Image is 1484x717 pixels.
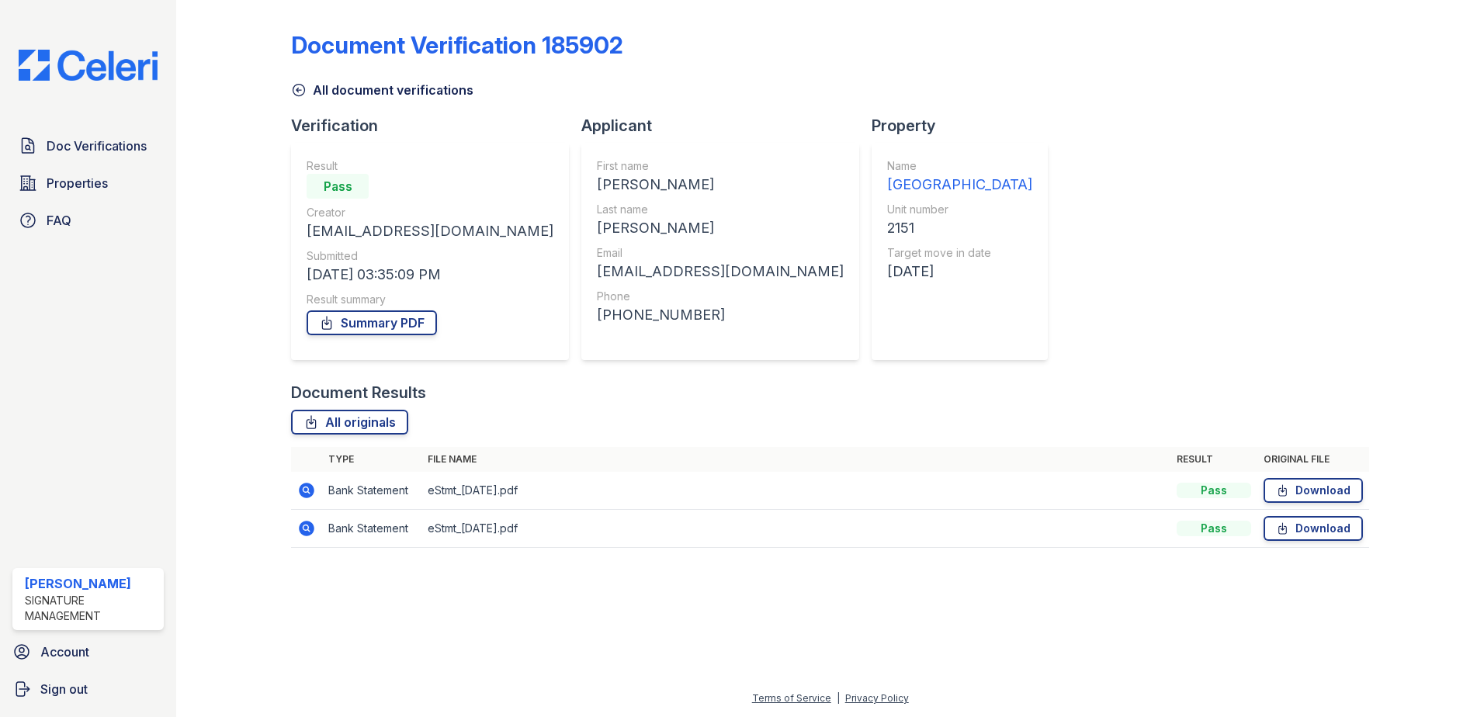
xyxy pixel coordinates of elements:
[47,137,147,155] span: Doc Verifications
[6,636,170,667] a: Account
[597,202,844,217] div: Last name
[40,643,89,661] span: Account
[291,382,426,404] div: Document Results
[887,217,1032,239] div: 2151
[1170,447,1257,472] th: Result
[47,211,71,230] span: FAQ
[1177,483,1251,498] div: Pass
[421,472,1170,510] td: eStmt_[DATE].pdf
[307,292,553,307] div: Result summary
[597,289,844,304] div: Phone
[421,510,1170,548] td: eStmt_[DATE].pdf
[40,680,88,698] span: Sign out
[291,31,623,59] div: Document Verification 185902
[291,410,408,435] a: All originals
[887,174,1032,196] div: [GEOGRAPHIC_DATA]
[887,158,1032,196] a: Name [GEOGRAPHIC_DATA]
[421,447,1170,472] th: File name
[307,174,369,199] div: Pass
[12,168,164,199] a: Properties
[307,310,437,335] a: Summary PDF
[322,447,421,472] th: Type
[307,158,553,174] div: Result
[887,202,1032,217] div: Unit number
[597,304,844,326] div: [PHONE_NUMBER]
[6,50,170,81] img: CE_Logo_Blue-a8612792a0a2168367f1c8372b55b34899dd931a85d93a1a3d3e32e68fde9ad4.png
[1177,521,1251,536] div: Pass
[581,115,872,137] div: Applicant
[291,115,581,137] div: Verification
[1257,447,1369,472] th: Original file
[25,574,158,593] div: [PERSON_NAME]
[25,593,158,624] div: Signature Management
[1264,478,1363,503] a: Download
[597,217,844,239] div: [PERSON_NAME]
[47,174,108,192] span: Properties
[872,115,1060,137] div: Property
[291,81,473,99] a: All document verifications
[12,130,164,161] a: Doc Verifications
[887,261,1032,282] div: [DATE]
[307,220,553,242] div: [EMAIL_ADDRESS][DOMAIN_NAME]
[597,174,844,196] div: [PERSON_NAME]
[6,674,170,705] a: Sign out
[597,245,844,261] div: Email
[307,205,553,220] div: Creator
[597,261,844,282] div: [EMAIL_ADDRESS][DOMAIN_NAME]
[322,472,421,510] td: Bank Statement
[752,692,831,704] a: Terms of Service
[1264,516,1363,541] a: Download
[887,158,1032,174] div: Name
[845,692,909,704] a: Privacy Policy
[887,245,1032,261] div: Target move in date
[307,264,553,286] div: [DATE] 03:35:09 PM
[837,692,840,704] div: |
[322,510,421,548] td: Bank Statement
[307,248,553,264] div: Submitted
[12,205,164,236] a: FAQ
[597,158,844,174] div: First name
